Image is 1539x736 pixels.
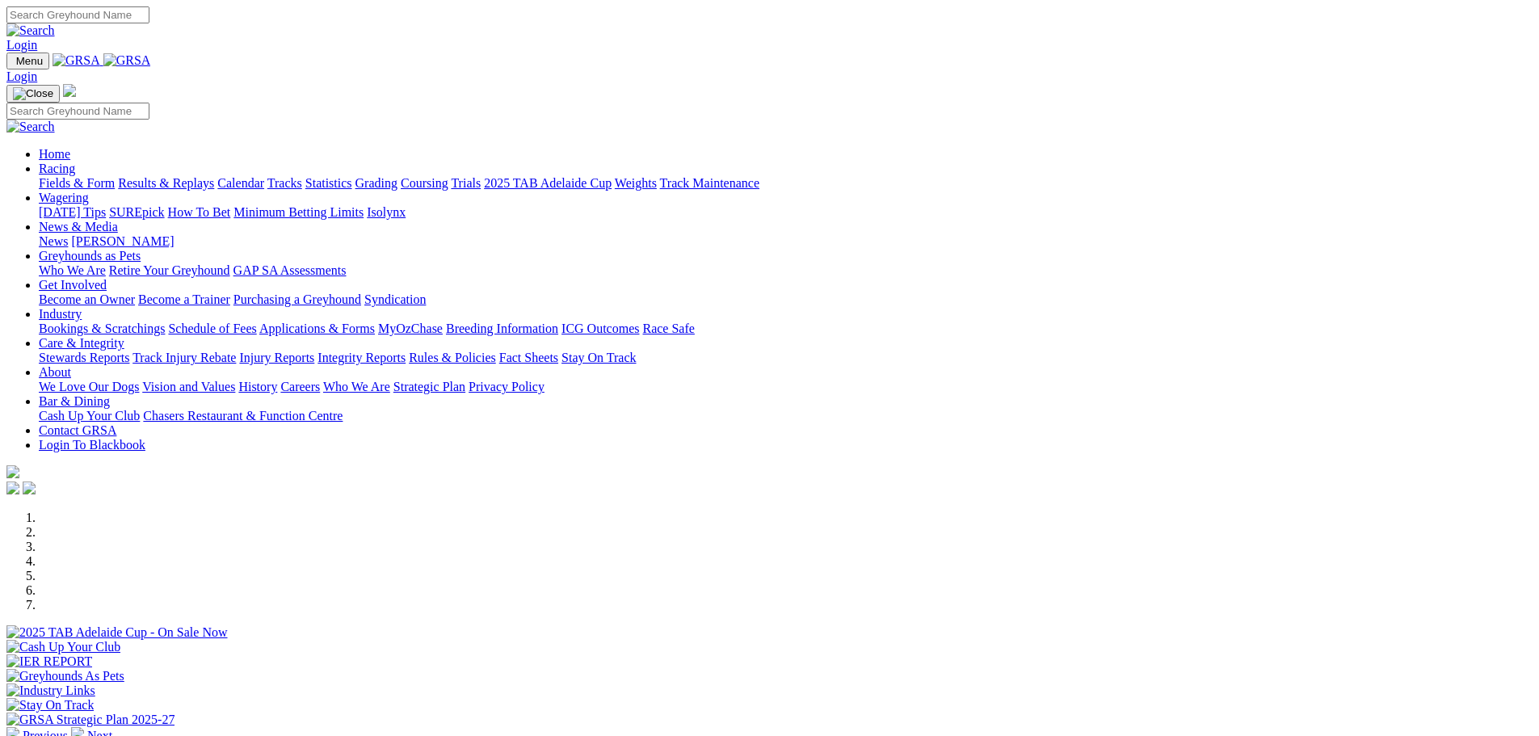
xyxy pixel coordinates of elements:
a: Stewards Reports [39,351,129,364]
a: Vision and Values [142,380,235,393]
a: Tracks [267,176,302,190]
a: Calendar [217,176,264,190]
img: Cash Up Your Club [6,640,120,654]
a: 2025 TAB Adelaide Cup [484,176,612,190]
a: Retire Your Greyhound [109,263,230,277]
div: Wagering [39,205,1533,220]
a: Purchasing a Greyhound [233,292,361,306]
div: Industry [39,322,1533,336]
a: Login [6,69,37,83]
input: Search [6,6,149,23]
img: twitter.svg [23,482,36,494]
div: Greyhounds as Pets [39,263,1533,278]
a: Get Involved [39,278,107,292]
a: Contact GRSA [39,423,116,437]
img: Search [6,120,55,134]
img: logo-grsa-white.png [63,84,76,97]
img: IER REPORT [6,654,92,669]
a: Become a Trainer [138,292,230,306]
a: GAP SA Assessments [233,263,347,277]
a: Become an Owner [39,292,135,306]
img: GRSA Strategic Plan 2025-27 [6,713,175,727]
img: logo-grsa-white.png [6,465,19,478]
a: Bookings & Scratchings [39,322,165,335]
a: Grading [355,176,397,190]
a: Minimum Betting Limits [233,205,364,219]
a: Stay On Track [561,351,636,364]
input: Search [6,103,149,120]
a: Wagering [39,191,89,204]
img: Search [6,23,55,38]
a: Who We Are [323,380,390,393]
a: Privacy Policy [469,380,545,393]
a: Trials [451,176,481,190]
a: Isolynx [367,205,406,219]
a: Fields & Form [39,176,115,190]
a: MyOzChase [378,322,443,335]
img: 2025 TAB Adelaide Cup - On Sale Now [6,625,228,640]
button: Toggle navigation [6,53,49,69]
a: Strategic Plan [393,380,465,393]
a: Greyhounds as Pets [39,249,141,263]
img: GRSA [53,53,100,68]
a: Integrity Reports [317,351,406,364]
a: Industry [39,307,82,321]
a: Cash Up Your Club [39,409,140,423]
button: Toggle navigation [6,85,60,103]
a: Syndication [364,292,426,306]
div: News & Media [39,234,1533,249]
a: How To Bet [168,205,231,219]
a: Who We Are [39,263,106,277]
a: Race Safe [642,322,694,335]
a: Rules & Policies [409,351,496,364]
a: Login To Blackbook [39,438,145,452]
a: Home [39,147,70,161]
a: [DATE] Tips [39,205,106,219]
img: facebook.svg [6,482,19,494]
div: Care & Integrity [39,351,1533,365]
a: Schedule of Fees [168,322,256,335]
a: [PERSON_NAME] [71,234,174,248]
a: Statistics [305,176,352,190]
a: News & Media [39,220,118,233]
div: Racing [39,176,1533,191]
img: GRSA [103,53,151,68]
a: Chasers Restaurant & Function Centre [143,409,343,423]
a: Weights [615,176,657,190]
a: We Love Our Dogs [39,380,139,393]
a: ICG Outcomes [561,322,639,335]
a: Coursing [401,176,448,190]
a: Track Injury Rebate [132,351,236,364]
a: Racing [39,162,75,175]
img: Industry Links [6,683,95,698]
img: Greyhounds As Pets [6,669,124,683]
img: Close [13,87,53,100]
img: Stay On Track [6,698,94,713]
div: Bar & Dining [39,409,1533,423]
a: SUREpick [109,205,164,219]
a: Track Maintenance [660,176,759,190]
a: Breeding Information [446,322,558,335]
a: Results & Replays [118,176,214,190]
a: About [39,365,71,379]
a: News [39,234,68,248]
a: Care & Integrity [39,336,124,350]
a: Bar & Dining [39,394,110,408]
span: Menu [16,55,43,67]
a: Fact Sheets [499,351,558,364]
a: Injury Reports [239,351,314,364]
a: Login [6,38,37,52]
a: History [238,380,277,393]
a: Careers [280,380,320,393]
a: Applications & Forms [259,322,375,335]
div: Get Involved [39,292,1533,307]
div: About [39,380,1533,394]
